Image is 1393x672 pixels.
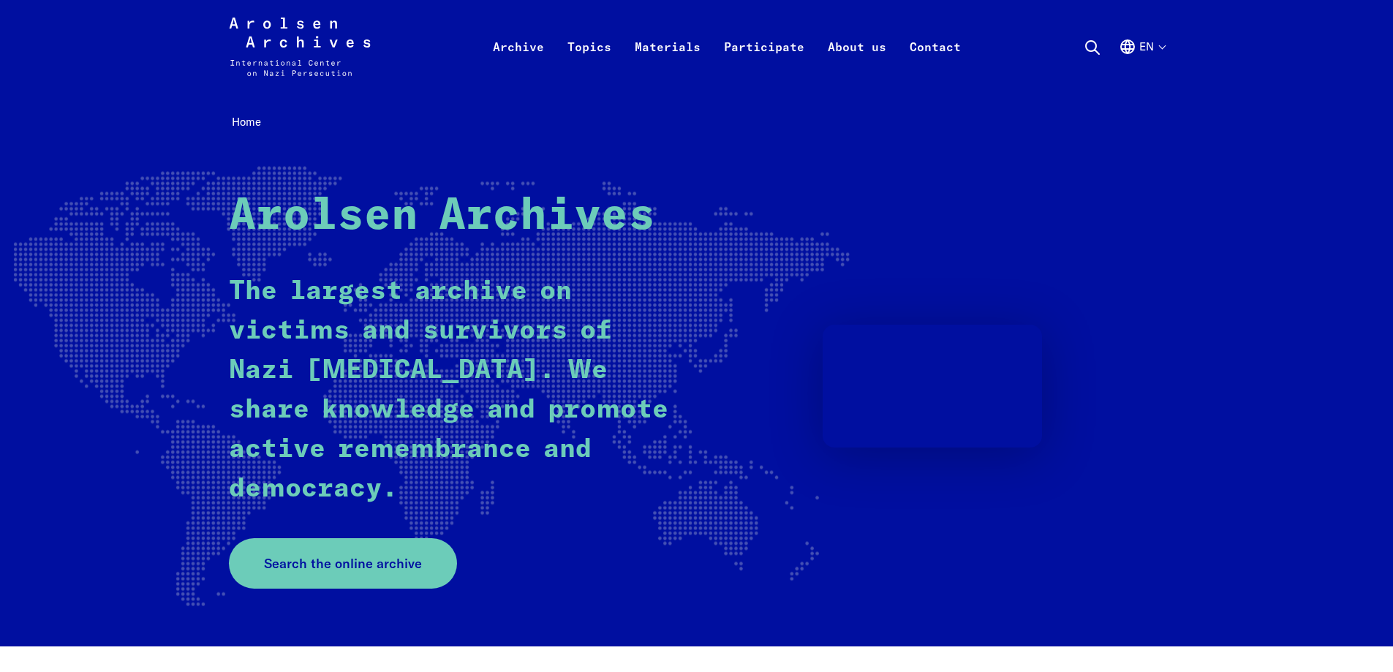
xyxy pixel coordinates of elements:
[712,35,816,94] a: Participate
[232,115,261,129] span: Home
[229,272,671,509] p: The largest archive on victims and survivors of Nazi [MEDICAL_DATA]. We share knowledge and promo...
[481,18,973,76] nav: Primary
[1119,38,1165,91] button: English, language selection
[229,195,655,238] strong: Arolsen Archives
[623,35,712,94] a: Materials
[229,111,1165,134] nav: Breadcrumb
[556,35,623,94] a: Topics
[898,35,973,94] a: Contact
[229,538,457,589] a: Search the online archive
[481,35,556,94] a: Archive
[816,35,898,94] a: About us
[264,554,422,573] span: Search the online archive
